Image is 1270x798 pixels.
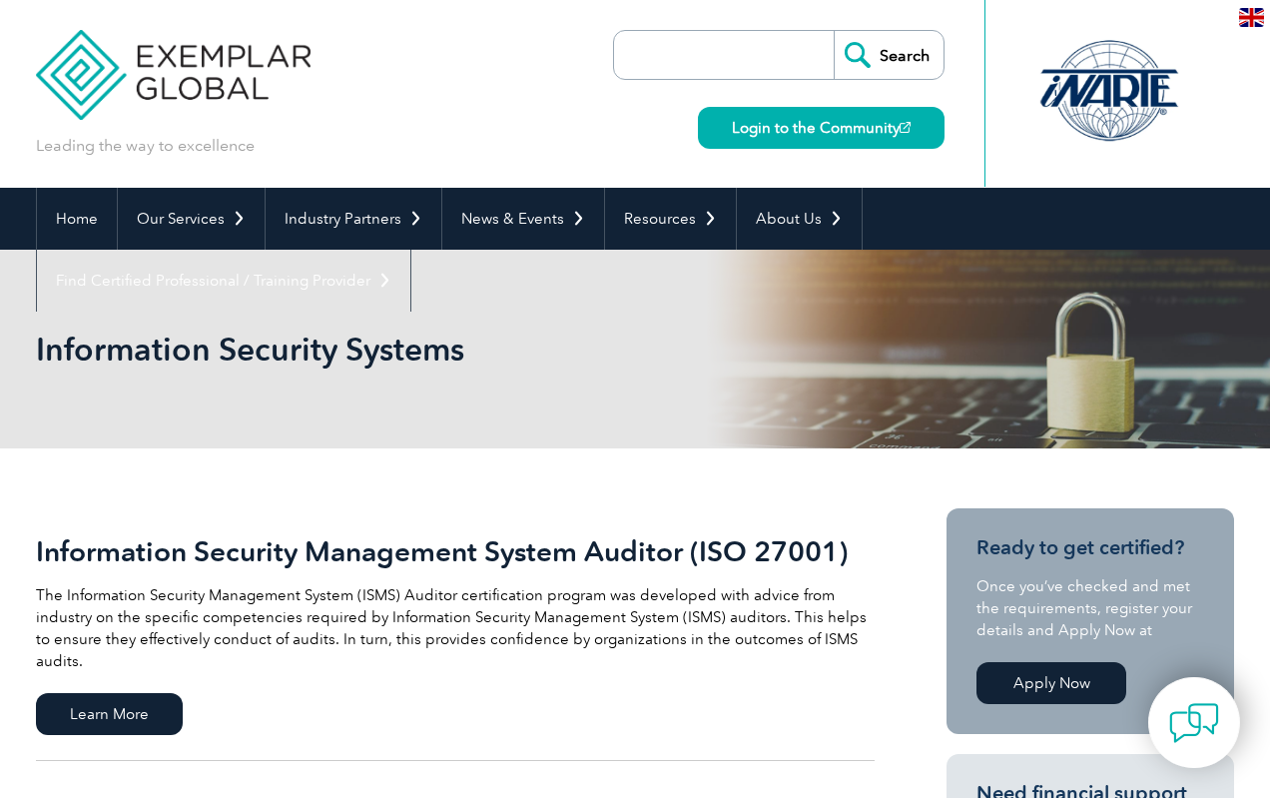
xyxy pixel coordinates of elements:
[976,535,1204,560] h3: Ready to get certified?
[36,330,803,369] h1: Information Security Systems
[442,188,604,250] a: News & Events
[36,693,183,735] span: Learn More
[976,575,1204,641] p: Once you’ve checked and met the requirements, register your details and Apply Now at
[36,584,875,672] p: The Information Security Management System (ISMS) Auditor certification program was developed wit...
[36,508,875,761] a: Information Security Management System Auditor (ISO 27001) The Information Security Management Sy...
[834,31,944,79] input: Search
[1239,8,1264,27] img: en
[37,188,117,250] a: Home
[737,188,862,250] a: About Us
[1169,698,1219,748] img: contact-chat.png
[976,662,1126,704] a: Apply Now
[900,122,911,133] img: open_square.png
[36,135,255,157] p: Leading the way to excellence
[605,188,736,250] a: Resources
[36,535,875,567] h2: Information Security Management System Auditor (ISO 27001)
[118,188,265,250] a: Our Services
[698,107,945,149] a: Login to the Community
[266,188,441,250] a: Industry Partners
[37,250,410,312] a: Find Certified Professional / Training Provider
